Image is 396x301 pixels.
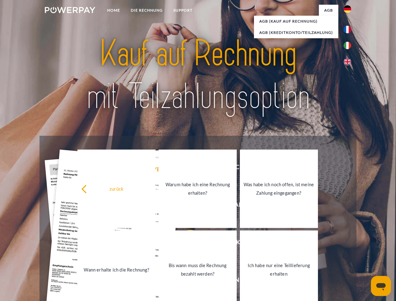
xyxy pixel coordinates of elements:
img: it [344,42,351,49]
div: Ich habe nur eine Teillieferung erhalten [244,261,314,278]
div: Warum habe ich eine Rechnung erhalten? [162,180,233,197]
a: DIE RECHNUNG [125,5,168,16]
a: Was habe ich noch offen, ist meine Zahlung eingegangen? [240,150,318,228]
div: Bis wann muss die Rechnung bezahlt werden? [162,261,233,278]
div: Was habe ich noch offen, ist meine Zahlung eingegangen? [244,180,314,197]
iframe: Schaltfläche zum Öffnen des Messaging-Fensters [371,276,391,296]
a: agb [319,5,338,16]
a: SUPPORT [168,5,198,16]
img: title-powerpay_de.svg [60,30,336,120]
a: Home [102,5,125,16]
img: de [344,5,351,13]
div: Wann erhalte ich die Rechnung? [81,265,152,274]
a: AGB (Kreditkonto/Teilzahlung) [254,27,338,38]
div: zurück [81,184,152,193]
img: fr [344,26,351,33]
img: logo-powerpay-white.svg [45,7,95,13]
img: en [344,58,351,66]
a: AGB (Kauf auf Rechnung) [254,16,338,27]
